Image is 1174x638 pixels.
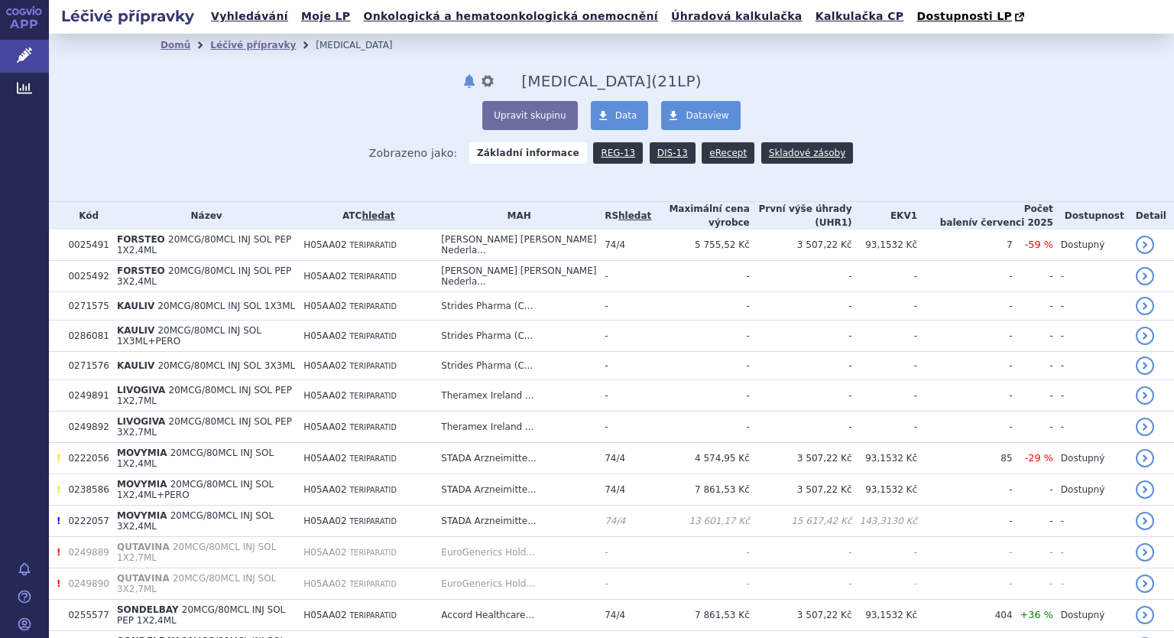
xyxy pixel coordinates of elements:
[597,568,651,600] td: -
[157,360,295,371] span: 20MCG/80MCL INJ SOL 3X3ML
[1136,449,1154,467] a: detail
[597,412,651,443] td: -
[811,6,909,27] a: Kalkulačka CP
[60,352,109,380] td: 0271576
[349,241,396,249] span: TERIPARATID
[1053,568,1128,600] td: -
[651,474,749,506] td: 7 861,53 Kč
[349,611,396,620] span: TERIPARATID
[480,72,495,90] button: nastavení
[303,390,346,401] span: H05AA02
[433,380,597,412] td: Theramex Ireland ...
[297,6,355,27] a: Moje LP
[702,142,754,164] a: eRecept
[651,261,749,292] td: -
[157,301,295,311] span: 20MCG/80MCL INJ SOL 1X3ML
[57,547,60,558] span: Registrace tohoto produktu byla zrušena.
[917,202,1053,229] th: Počet balení
[651,352,749,380] td: -
[912,6,1032,28] a: Dostupnosti LP
[117,573,276,594] span: 20MCG/80MCL INJ SOL 3X2,7ML
[651,506,749,537] td: 13 601,17 Kč
[1136,418,1154,436] a: detail
[60,412,109,443] td: 0249892
[57,453,60,464] span: Tento přípravek má DNC/DoÚ.
[117,510,274,532] span: 20MCG/80MCL INJ SOL 3X2,4ML
[852,229,918,261] td: 93,1532 Kč
[917,568,1013,600] td: -
[852,506,918,537] td: 143,3130 Kč
[117,234,291,256] span: 20MCG/80MCL INJ SOL PEP 1X2,4ML
[1053,537,1128,568] td: -
[349,486,396,494] span: TERIPARATID
[57,516,60,526] span: Poslední data tohoto produktu jsou ze SCAU platného k 01.08.2022.
[316,34,412,57] li: TERIPARATIDE
[1053,292,1128,321] td: -
[651,537,749,568] td: -
[349,272,396,281] span: TERIPARATID
[657,72,677,90] span: 21
[462,72,477,90] button: notifikace
[750,506,852,537] td: 15 617,42 Kč
[303,422,346,432] span: H05AA02
[750,229,852,261] td: 3 507,22 Kč
[433,321,597,352] td: Strides Pharma (C...
[433,600,597,631] td: Accord Healthcare...
[651,412,749,443] td: -
[117,325,154,336] span: KAULIV
[109,202,296,229] th: Název
[60,292,109,321] td: 0271575
[349,362,396,370] span: TERIPARATID
[1053,261,1128,292] td: -
[57,484,60,495] span: Tento přípravek má DNC/DoÚ.
[1013,474,1053,506] td: -
[1013,352,1053,380] td: -
[60,380,109,412] td: 0249891
[303,239,346,250] span: H05AA02
[206,6,293,27] a: Vyhledávání
[686,110,728,121] span: Dataview
[433,292,597,321] td: Strides Pharma (C...
[1136,297,1154,315] a: detail
[917,229,1013,261] td: 7
[597,352,651,380] td: -
[349,454,396,463] span: TERIPARATID
[651,380,749,412] td: -
[917,261,1013,292] td: -
[852,474,918,506] td: 93,1532 Kč
[117,416,292,438] span: 20MCG/80MCL INJ SOL PEP 3X2,7ML
[1136,606,1154,624] a: detail
[349,517,396,526] span: TERIPARATID
[1136,386,1154,405] a: detail
[1025,239,1053,250] span: -59 %
[303,301,346,311] span: H05AA02
[761,142,853,164] a: Skladové zásoby
[750,380,852,412] td: -
[1020,609,1053,620] span: +36 %
[521,72,651,90] span: TERIPARATIDE
[750,412,852,443] td: -
[1025,452,1053,464] span: -29 %
[117,542,170,552] span: QUTAVINA
[1013,537,1053,568] td: -
[852,292,918,321] td: -
[358,6,663,27] a: Onkologická a hematoonkologická onemocnění
[1136,236,1154,254] a: detail
[433,537,597,568] td: EuroGenerics Hold...
[1136,327,1154,345] a: detail
[60,506,109,537] td: 0222057
[1053,474,1128,506] td: Dostupný
[117,416,165,427] span: LIVOGIVA
[750,600,852,631] td: 3 507,22 Kč
[750,474,852,506] td: 3 507,22 Kč
[750,568,852,600] td: -
[349,302,396,311] span: TERIPARATID
[852,261,918,292] td: -
[60,261,109,292] td: 0025492
[117,325,261,347] span: 20MCG/80MCL INJ SOL 1X3ML+PERO
[591,101,649,130] a: Data
[303,547,346,558] span: H05AA02
[117,265,165,276] span: FORSTEO
[750,321,852,352] td: -
[1013,506,1053,537] td: -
